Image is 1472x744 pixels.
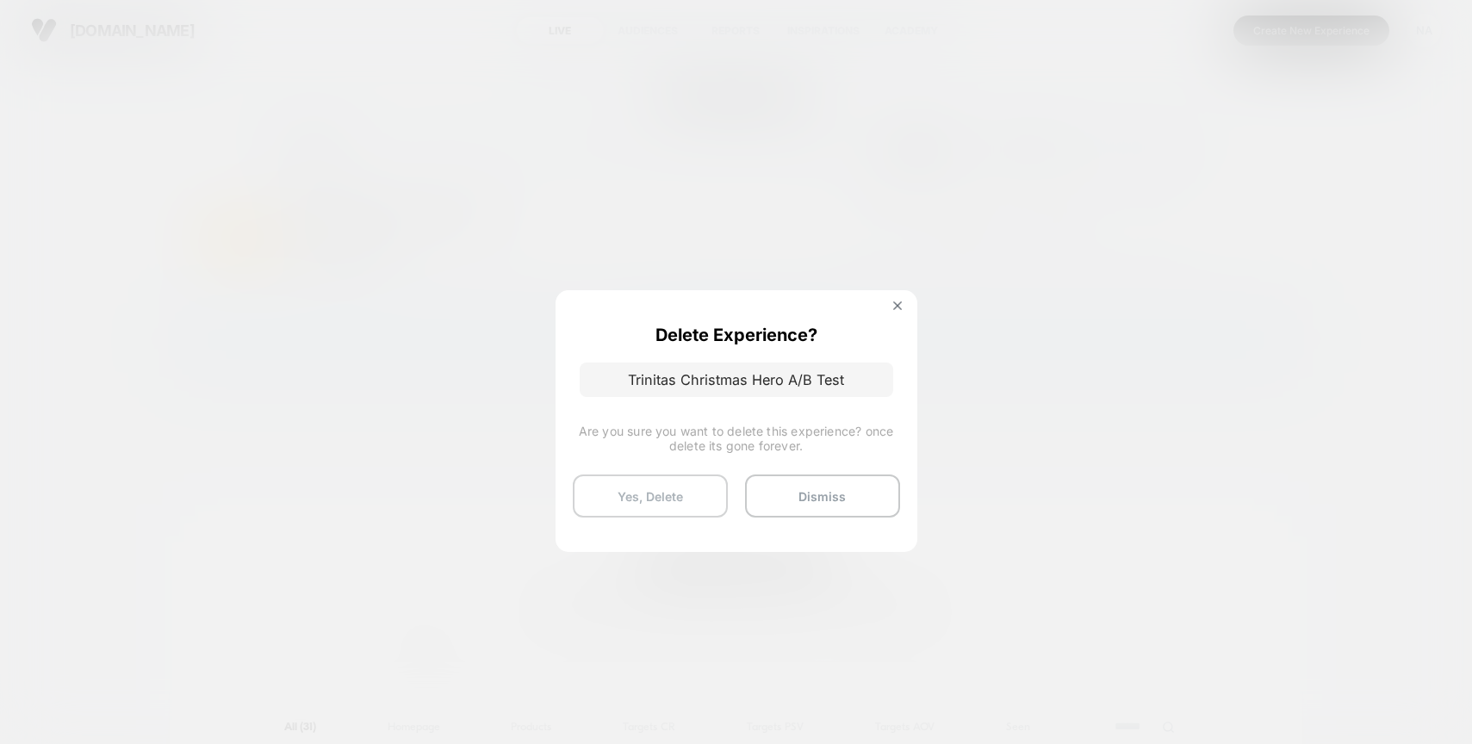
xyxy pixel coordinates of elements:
[573,424,900,453] span: Are you sure you want to delete this experience? once delete its gone forever.
[573,474,728,518] button: Yes, Delete
[745,474,900,518] button: Dismiss
[893,301,902,310] img: close
[580,363,893,397] p: Trinitas Christmas Hero A/B Test
[655,325,817,345] p: Delete Experience?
